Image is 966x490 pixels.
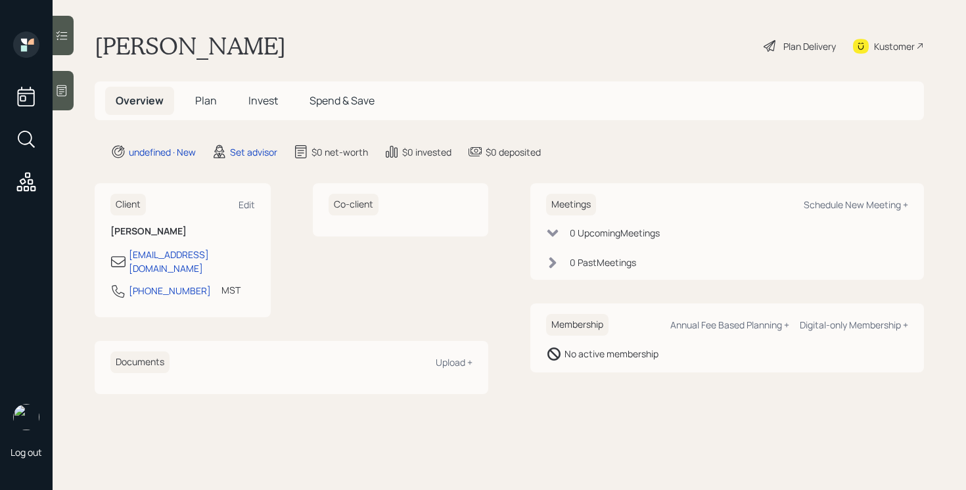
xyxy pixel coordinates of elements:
[570,226,660,240] div: 0 Upcoming Meeting s
[95,32,286,60] h1: [PERSON_NAME]
[129,145,196,159] div: undefined · New
[116,93,164,108] span: Overview
[129,284,211,298] div: [PHONE_NUMBER]
[564,347,658,361] div: No active membership
[195,93,217,108] span: Plan
[310,93,375,108] span: Spend & Save
[874,39,915,53] div: Kustomer
[570,256,636,269] div: 0 Past Meeting s
[670,319,789,331] div: Annual Fee Based Planning +
[486,145,541,159] div: $0 deposited
[436,356,472,368] div: Upload +
[221,283,241,297] div: MST
[783,39,836,53] div: Plan Delivery
[13,404,39,430] img: retirable_logo.png
[248,93,278,108] span: Invest
[546,314,609,336] h6: Membership
[110,351,170,373] h6: Documents
[230,145,277,159] div: Set advisor
[239,198,255,211] div: Edit
[402,145,451,159] div: $0 invested
[129,248,255,275] div: [EMAIL_ADDRESS][DOMAIN_NAME]
[800,319,908,331] div: Digital-only Membership +
[804,198,908,211] div: Schedule New Meeting +
[546,194,596,215] h6: Meetings
[110,194,146,215] h6: Client
[329,194,379,215] h6: Co-client
[311,145,368,159] div: $0 net-worth
[110,226,255,237] h6: [PERSON_NAME]
[11,446,42,458] div: Log out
